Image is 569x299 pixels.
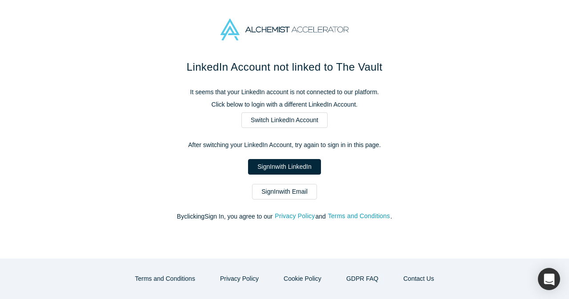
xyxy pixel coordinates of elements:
[252,184,317,199] a: SignInwith Email
[337,271,388,287] a: GDPR FAQ
[241,112,328,128] a: Switch LinkedIn Account
[126,271,204,287] button: Terms and Conditions
[274,211,315,221] button: Privacy Policy
[98,88,471,97] p: It seems that your LinkedIn account is not connected to our platform.
[98,59,471,75] h1: LinkedIn Account not linked to The Vault
[220,19,349,40] img: Alchemist Accelerator Logo
[98,212,471,221] p: By clicking Sign In , you agree to our and .
[394,271,443,287] button: Contact Us
[328,211,391,221] button: Terms and Conditions
[211,271,268,287] button: Privacy Policy
[248,159,321,175] a: SignInwith LinkedIn
[274,271,331,287] button: Cookie Policy
[98,100,471,109] p: Click below to login with a different LinkedIn Account.
[98,140,471,150] p: After switching your LinkedIn Account, try again to sign in in this page.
